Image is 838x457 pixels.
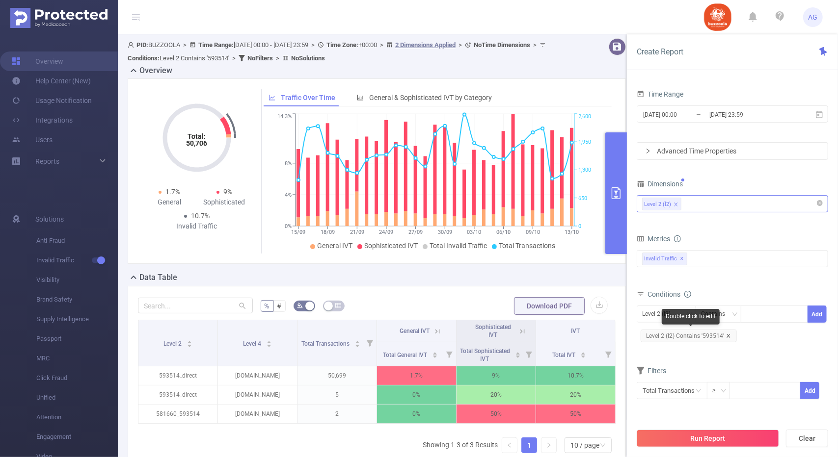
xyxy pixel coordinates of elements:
[12,51,63,71] a: Overview
[541,437,557,453] li: Next Page
[645,148,651,154] i: icon: right
[578,195,587,202] tspan: 650
[637,90,683,98] span: Time Range
[423,437,498,453] li: Showing 1-3 of 3 Results
[369,94,492,102] span: General & Sophisticated IVT by Category
[187,139,208,147] tspan: 50,706
[522,438,537,453] a: 1
[637,430,779,447] button: Run Report
[377,41,386,49] span: >
[400,328,430,334] span: General IVT
[565,229,579,235] tspan: 13/10
[36,231,118,251] span: Anti-Fraud
[600,442,606,449] i: icon: down
[138,366,217,385] p: 593514_direct
[580,351,586,356] div: Sort
[138,385,217,404] p: 593514_direct
[377,385,456,404] p: 0%
[128,42,136,48] i: icon: user
[432,351,437,354] i: icon: caret-up
[36,270,118,290] span: Visibility
[642,198,681,210] li: Level 2 (l2)
[808,305,827,323] button: Add
[265,302,270,310] span: %
[187,339,192,342] i: icon: caret-up
[522,342,536,366] i: Filter menu
[644,198,671,211] div: Level 2 (l2)
[408,229,423,235] tspan: 27/09
[648,290,691,298] span: Conditions
[497,229,511,235] tspan: 06/10
[266,339,272,345] div: Sort
[578,139,591,145] tspan: 1,950
[247,54,273,62] b: No Filters
[142,197,197,207] div: General
[198,41,234,49] b: Time Range:
[36,251,118,270] span: Invalid Traffic
[637,47,683,56] span: Create Report
[515,351,521,354] i: icon: caret-up
[637,143,828,159] div: icon: rightAdvanced Time Properties
[712,382,723,399] div: ≥
[36,388,118,407] span: Unified
[335,303,341,308] i: icon: table
[281,94,335,102] span: Traffic Over Time
[641,330,737,342] span: Level 2 (l2) Contains '593514'
[36,407,118,427] span: Attention
[377,405,456,423] p: 0%
[530,41,540,49] span: >
[12,110,73,130] a: Integrations
[514,297,585,315] button: Download PDF
[35,209,64,229] span: Solutions
[12,91,92,110] a: Usage Notification
[277,114,292,120] tspan: 14.3%
[187,339,192,345] div: Sort
[357,94,364,101] i: icon: bar-chart
[308,41,318,49] span: >
[354,339,360,342] i: icon: caret-up
[637,235,670,243] span: Metrics
[578,114,591,120] tspan: 2,600
[786,430,828,447] button: Clear
[188,132,206,140] tspan: Total:
[285,223,292,229] tspan: 0%
[809,7,818,27] span: AG
[36,349,118,368] span: MRC
[218,405,297,423] p: [DOMAIN_NAME]
[354,339,360,345] div: Sort
[350,229,364,235] tspan: 21/09
[395,41,456,49] u: 2 Dimensions Applied
[128,41,548,62] span: BUZZOOLA [DATE] 00:00 - [DATE] 23:59 +00:00
[317,242,352,250] span: General IVT
[457,366,536,385] p: 9%
[169,221,224,231] div: Invalid Traffic
[191,212,210,220] span: 10.7%
[430,242,487,250] span: Total Invalid Traffic
[266,343,271,346] i: icon: caret-down
[383,352,429,358] span: Total General IVT
[297,405,377,423] p: 2
[285,192,292,198] tspan: 4%
[515,354,521,357] i: icon: caret-down
[297,385,377,404] p: 5
[36,290,118,309] span: Brand Safety
[457,385,536,404] p: 20%
[536,405,615,423] p: 50%
[526,229,540,235] tspan: 09/10
[180,41,189,49] span: >
[442,342,456,366] i: Filter menu
[35,157,59,165] span: Reports
[432,351,438,356] div: Sort
[817,200,823,206] i: icon: close-circle
[12,130,53,150] a: Users
[218,385,297,404] p: [DOMAIN_NAME]
[642,108,722,121] input: Start date
[732,311,738,318] i: icon: down
[674,202,678,208] i: icon: close
[432,354,437,357] i: icon: caret-down
[674,235,681,242] i: icon: info-circle
[578,223,581,229] tspan: 0
[139,272,177,283] h2: Data Table
[546,442,552,448] i: icon: right
[521,437,537,453] li: 1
